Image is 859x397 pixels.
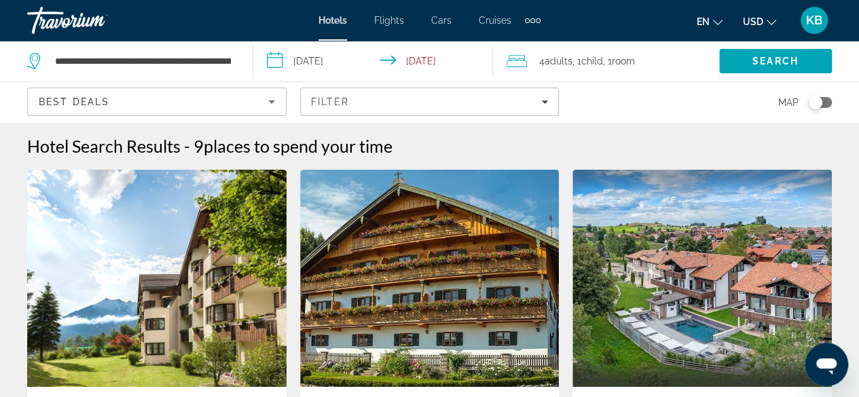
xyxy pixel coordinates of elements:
[300,170,560,387] img: Landgasthof Fischbach
[39,94,275,110] mat-select: Sort by
[572,52,603,71] span: , 1
[545,56,572,67] span: Adults
[797,6,832,35] button: User Menu
[799,96,832,109] button: Toggle map
[27,136,181,156] h1: Hotel Search Results
[612,56,635,67] span: Room
[318,15,347,26] a: Hotels
[778,93,799,112] span: Map
[697,16,710,27] span: en
[697,12,723,31] button: Change language
[431,15,452,26] a: Cars
[184,136,190,156] span: -
[311,96,350,107] span: Filter
[39,96,109,107] span: Best Deals
[300,88,560,116] button: Filters
[805,343,848,386] iframe: Кнопка запуска окна обмена сообщениями
[581,56,603,67] span: Child
[54,51,232,71] input: Search hotel destination
[752,56,799,67] span: Search
[743,12,776,31] button: Change currency
[806,14,822,27] span: KB
[572,170,832,387] img: For Moments Apartments & Spa
[493,41,719,81] button: Travelers: 4 adults, 1 child
[743,16,763,27] span: USD
[27,3,163,38] a: Travorium
[374,15,404,26] a: Flights
[27,170,287,387] img: Dorint Sporthotel Garmisch Partenkirchen
[253,41,493,81] button: Select check in and out date
[603,52,635,71] span: , 1
[194,136,392,156] h2: 9
[525,10,541,31] button: Extra navigation items
[719,49,832,73] button: Search
[479,15,511,26] a: Cruises
[204,136,392,156] span: places to spend your time
[539,52,572,71] span: 4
